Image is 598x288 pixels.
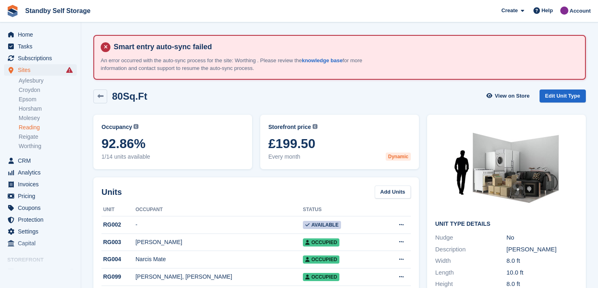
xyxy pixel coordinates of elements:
[303,255,339,264] span: Occupied
[19,133,77,141] a: Reigate
[4,64,77,76] a: menu
[4,226,77,237] a: menu
[136,255,303,264] div: Narcis Mate
[501,7,518,15] span: Create
[4,202,77,214] a: menu
[4,179,77,190] a: menu
[560,7,568,15] img: Sue Ford
[507,268,578,277] div: 10.0 ft
[18,29,67,40] span: Home
[134,124,138,129] img: icon-info-grey-7440780725fd019a000dd9b08b2336e03edf1995a4989e88bcd33f0948082b44.svg
[136,273,303,281] div: [PERSON_NAME], [PERSON_NAME]
[19,114,77,122] a: Molesey
[4,155,77,166] a: menu
[101,273,136,281] div: RG099
[435,233,507,242] div: Nudge
[313,124,317,129] img: icon-info-grey-7440780725fd019a000dd9b08b2336e03edf1995a4989e88bcd33f0948082b44.svg
[19,142,77,150] a: Worthing
[18,155,67,166] span: CRM
[495,92,530,100] span: View on Store
[303,221,341,229] span: Available
[435,245,507,254] div: Description
[542,7,553,15] span: Help
[507,233,578,242] div: No
[67,267,77,277] a: Preview store
[18,52,67,64] span: Subscriptions
[101,153,244,161] span: 1/14 units available
[4,238,77,249] a: menu
[507,256,578,266] div: 8.0 ft
[303,238,339,247] span: Occupied
[7,256,81,264] span: Storefront
[4,52,77,64] a: menu
[136,203,303,216] th: Occupant
[101,220,136,229] div: RG002
[101,255,136,264] div: RG004
[435,221,578,227] h2: Unit Type details
[507,245,578,254] div: [PERSON_NAME]
[435,256,507,266] div: Width
[18,64,67,76] span: Sites
[540,89,586,103] a: Edit Unit Type
[386,153,411,161] div: Dynamic
[110,42,579,52] h4: Smart entry auto-sync failed
[18,226,67,237] span: Settings
[136,216,303,234] td: -
[19,77,77,85] a: Aylesbury
[4,214,77,225] a: menu
[18,41,67,52] span: Tasks
[19,105,77,113] a: Horsham
[101,203,136,216] th: Unit
[101,238,136,247] div: RG003
[303,203,381,216] th: Status
[303,273,339,281] span: Occupied
[435,268,507,277] div: Length
[446,123,568,214] img: 75-sqft-unit.jpg
[18,190,67,202] span: Pricing
[18,238,67,249] span: Capital
[101,57,385,72] p: An error occurred with the auto-sync process for the site: Worthing . Please review the for more ...
[66,67,73,73] i: Smart entry sync failures have occurred
[112,91,147,102] h2: 80Sq.Ft
[101,186,122,198] h2: Units
[375,185,411,199] a: Add Units
[4,190,77,202] a: menu
[4,41,77,52] a: menu
[268,136,411,151] span: £199.50
[136,238,303,247] div: [PERSON_NAME]
[486,89,533,103] a: View on Store
[18,179,67,190] span: Invoices
[18,167,67,178] span: Analytics
[4,266,77,277] a: menu
[19,86,77,94] a: Croydon
[302,57,342,63] a: knowledge base
[570,7,591,15] span: Account
[18,202,67,214] span: Coupons
[268,123,311,131] span: Storefront price
[268,153,411,161] span: Every month
[6,5,19,17] img: stora-icon-8386f47178a22dfd0bd8f6a31ec36ba5ce8667c1dd55bd0f319d3a0aa187defe.svg
[18,266,67,277] span: Booking Portal
[4,167,77,178] a: menu
[18,214,67,225] span: Protection
[19,96,77,103] a: Epsom
[22,4,94,17] a: Standby Self Storage
[101,136,244,151] span: 92.86%
[101,123,132,131] span: Occupancy
[4,29,77,40] a: menu
[19,124,77,131] a: Reading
